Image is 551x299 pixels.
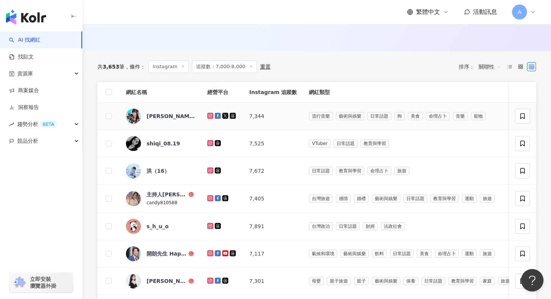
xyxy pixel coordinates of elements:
[40,121,57,128] div: BETA
[147,167,169,175] div: 洪（16）
[17,116,57,133] span: 趨勢分析
[103,64,119,70] span: 3,653
[126,246,195,261] a: KOL Avatar開朗先生 HappyGuy
[426,112,450,120] span: 命理占卜
[367,112,391,120] span: 日常話題
[394,112,405,120] span: 狗
[260,64,271,70] div: 重置
[518,8,521,16] span: A
[448,277,477,285] span: 教育與學習
[361,139,389,148] span: 教育與學習
[192,60,257,73] span: 追蹤數：7,000-8,000
[126,191,141,206] img: KOL Avatar
[435,250,459,258] span: 命理占卜
[394,167,409,175] span: 旅遊
[334,139,358,148] span: 日常話題
[390,250,414,258] span: 日常話題
[147,140,180,147] div: shiqi_08.19
[126,246,141,261] img: KOL Avatar
[381,222,405,230] span: 法政社會
[126,274,195,289] a: KOL Avatar[PERSON_NAME]
[243,103,303,130] td: 7,344
[9,53,34,61] a: 找貼文
[124,64,145,70] span: 條件 ：
[453,112,468,120] span: 音樂
[6,10,46,25] img: logo
[243,82,303,103] th: Instagram 追蹤數
[462,250,477,258] span: 運動
[354,277,369,285] span: 親子
[480,277,495,285] span: 家庭
[354,194,369,203] span: 婚禮
[309,194,333,203] span: 台灣旅遊
[201,82,243,103] th: 經營平台
[147,191,187,198] div: 主持人[PERSON_NAME]
[340,250,369,258] span: 藝術與娛樂
[147,250,187,257] div: 開朗先生 HappyGuy
[126,136,141,151] img: KOL Avatar
[408,112,423,120] span: 美食
[147,200,177,205] span: candy810588
[303,82,522,103] th: 網紅類型
[480,194,495,203] span: 旅遊
[480,250,495,258] span: 旅遊
[9,36,40,44] a: searchAI 找網紅
[126,163,195,178] a: KOL Avatar洪（16）
[372,277,400,285] span: 藝術與娛樂
[126,136,195,151] a: KOL Avatarshiqi_08.19
[12,277,27,289] img: chrome extension
[309,250,337,258] span: 氣候和環境
[9,122,14,127] span: rise
[416,8,440,16] span: 繁體中文
[498,277,513,285] span: 旅遊
[471,112,486,120] span: 寵物
[309,222,333,230] span: 台灣政治
[403,194,427,203] span: 日常話題
[97,64,124,70] div: 共 筆
[421,277,445,285] span: 日常話題
[10,272,73,293] a: chrome extension立即安裝 瀏覽器外掛
[243,240,303,268] td: 7,117
[309,277,324,285] span: 母嬰
[243,213,303,240] td: 7,891
[30,276,56,289] span: 立即安裝 瀏覽器外掛
[372,194,400,203] span: 藝術與娛樂
[243,130,303,157] td: 7,525
[126,219,141,234] img: KOL Avatar
[367,167,391,175] span: 命理占卜
[126,163,141,178] img: KOL Avatar
[363,222,378,230] span: 財經
[120,82,201,103] th: 網紅名稱
[126,219,195,234] a: KOL Avatars_h_u_o
[126,191,195,206] a: KOL Avatar主持人[PERSON_NAME]candy810588
[147,112,195,120] div: [PERSON_NAME]
[9,104,39,111] a: 洞察報告
[336,167,364,175] span: 教育與學習
[459,61,505,73] div: 排序：
[521,269,544,292] iframe: Help Scout Beacon - Open
[336,222,360,230] span: 日常話題
[17,65,33,82] span: 資源庫
[462,194,477,203] span: 運動
[126,109,195,124] a: KOL Avatar[PERSON_NAME]
[148,60,189,73] span: Instagram
[417,250,432,258] span: 美食
[309,112,333,120] span: 流行音樂
[403,277,418,285] span: 保養
[17,133,38,149] span: 競品分析
[473,8,497,15] span: 活動訊息
[243,157,303,185] td: 7,672
[147,277,187,285] div: [PERSON_NAME]
[336,112,364,120] span: 藝術與娛樂
[479,61,501,73] span: 關聯性
[327,277,351,285] span: 親子旅遊
[126,109,141,124] img: KOL Avatar
[9,87,39,94] a: 商案媒合
[430,194,459,203] span: 教育與學習
[126,274,141,289] img: KOL Avatar
[336,194,351,203] span: 感情
[309,167,333,175] span: 日常話題
[147,223,169,230] div: s_h_u_o
[243,185,303,213] td: 7,405
[309,139,330,148] span: VTuber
